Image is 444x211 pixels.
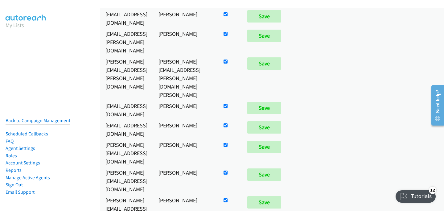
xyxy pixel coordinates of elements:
a: Manage Active Agents [6,175,50,180]
input: Save [247,196,281,209]
input: Save [247,10,281,23]
a: Back to Campaign Management [6,118,70,123]
td: [EMAIL_ADDRESS][DOMAIN_NAME] [100,120,153,139]
a: Email Support [6,189,35,195]
td: [EMAIL_ADDRESS][DOMAIN_NAME] [100,100,153,120]
input: Save [247,141,281,153]
iframe: Checklist [392,184,439,206]
input: Save [247,121,281,134]
a: Roles [6,153,17,159]
td: [PERSON_NAME] [153,167,217,195]
td: [EMAIL_ADDRESS][DOMAIN_NAME] [100,9,153,28]
td: [PERSON_NAME] [153,120,217,139]
a: Agent Settings [6,145,35,151]
td: [PERSON_NAME][EMAIL_ADDRESS][PERSON_NAME][DOMAIN_NAME] [PERSON_NAME] [153,56,217,100]
input: Save [247,102,281,114]
input: Save [247,30,281,42]
td: [PERSON_NAME] [153,9,217,28]
a: Scheduled Callbacks [6,131,48,137]
a: FAQ [6,138,14,144]
td: [PERSON_NAME] [153,139,217,167]
td: [PERSON_NAME][EMAIL_ADDRESS][PERSON_NAME][DOMAIN_NAME] [100,56,153,100]
input: Save [247,57,281,70]
a: Sign Out [6,182,23,188]
a: Reports [6,167,22,173]
td: [PERSON_NAME] [153,28,217,56]
td: [PERSON_NAME][EMAIL_ADDRESS][DOMAIN_NAME] [100,167,153,195]
iframe: Resource Center [426,81,444,130]
td: [PERSON_NAME][EMAIL_ADDRESS][DOMAIN_NAME] [100,139,153,167]
a: Account Settings [6,160,40,166]
td: [EMAIL_ADDRESS][PERSON_NAME][DOMAIN_NAME] [100,28,153,56]
input: Save [247,168,281,181]
td: [PERSON_NAME] [153,100,217,120]
a: My Lists [6,22,24,29]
